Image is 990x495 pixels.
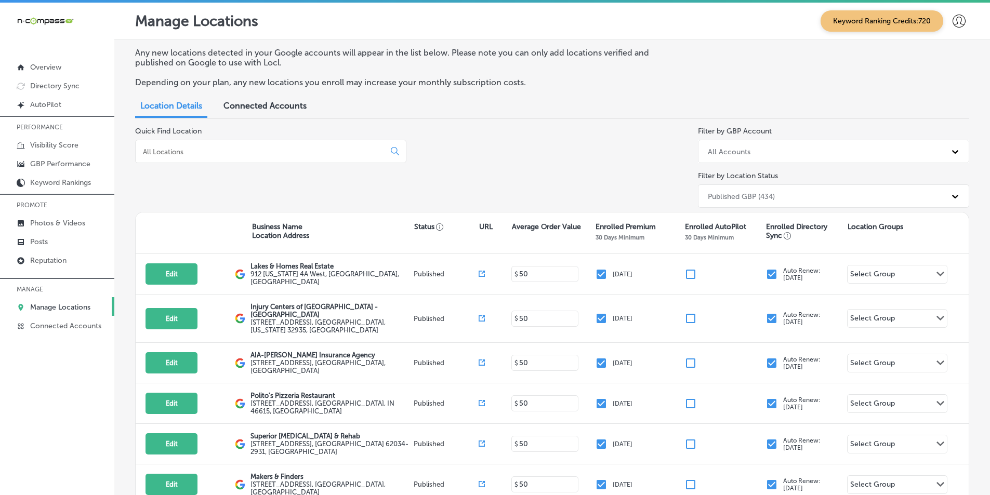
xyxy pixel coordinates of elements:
p: Manage Locations [135,12,258,30]
span: Location Details [140,101,202,111]
p: Business Name Location Address [252,222,309,240]
p: Makers & Finders [250,473,411,480]
p: Auto Renew: [DATE] [783,311,821,326]
p: Directory Sync [30,82,80,90]
p: $ [514,440,518,448]
p: [DATE] [613,359,632,367]
label: [STREET_ADDRESS] , [GEOGRAPHIC_DATA], [US_STATE] 32935, [GEOGRAPHIC_DATA] [250,318,411,334]
p: 30 Days Minimum [596,234,644,241]
p: Auto Renew: [DATE] [783,356,821,370]
p: Posts [30,237,48,246]
p: $ [514,481,518,488]
p: 30 Days Minimum [685,234,734,241]
p: [DATE] [613,315,632,322]
input: All Locations [142,147,382,156]
button: Edit [146,474,197,495]
div: Select Group [850,358,895,370]
button: Edit [146,308,197,329]
img: logo [235,479,245,490]
p: Connected Accounts [30,322,101,330]
p: URL [479,222,493,231]
span: Keyword Ranking Credits: 720 [821,10,943,32]
p: $ [514,271,518,278]
p: Reputation [30,256,67,265]
p: Superior [MEDICAL_DATA] & Rehab [250,432,411,440]
p: GBP Performance [30,159,90,168]
p: $ [514,315,518,322]
p: Keyword Rankings [30,178,91,187]
button: Edit [146,433,197,454]
span: Connected Accounts [223,101,307,111]
p: Auto Renew: [DATE] [783,267,821,282]
p: Location Groups [848,222,903,231]
p: Published [414,359,479,367]
p: $ [514,400,518,407]
div: Published GBP (434) [708,192,775,200]
img: 660ab0bf-5cc7-4cb8-ba1c-48b5ae0f18e60NCTV_CLogo_TV_Black_-500x88.png [17,16,74,26]
button: Edit [146,263,197,285]
label: Filter by Location Status [698,171,778,180]
label: Quick Find Location [135,127,202,136]
p: [DATE] [613,440,632,448]
img: logo [235,358,245,368]
p: Visibility Score [30,141,78,150]
p: Polito's Pizzeria Restaurant [250,392,411,399]
img: logo [235,439,245,449]
p: Published [414,270,479,278]
p: Published [414,480,479,488]
p: Published [414,399,479,407]
p: Published [414,440,479,448]
img: logo [235,269,245,279]
label: 912 [US_STATE] 4A West , [GEOGRAPHIC_DATA], [GEOGRAPHIC_DATA] [250,270,411,286]
p: Published [414,315,479,323]
p: Depending on your plan, any new locations you enroll may increase your monthly subscription costs. [135,77,677,87]
p: Overview [30,63,61,72]
p: Auto Renew: [DATE] [783,477,821,492]
label: [STREET_ADDRESS] , [GEOGRAPHIC_DATA], IN 46615, [GEOGRAPHIC_DATA] [250,399,411,415]
p: Any new locations detected in your Google accounts will appear in the list below. Please note you... [135,48,677,68]
p: Enrolled Directory Sync [766,222,842,240]
p: AIA-[PERSON_NAME] Insurance Agency [250,351,411,359]
p: Auto Renew: [DATE] [783,437,821,451]
div: Select Group [850,314,895,326]
label: [STREET_ADDRESS] , [GEOGRAPHIC_DATA], [GEOGRAPHIC_DATA] [250,359,411,374]
button: Edit [146,393,197,414]
p: [DATE] [613,271,632,278]
p: Lakes & Homes Real Estate [250,262,411,270]
p: Status [414,222,479,231]
p: Photos & Videos [30,219,85,228]
img: logo [235,313,245,324]
p: [DATE] [613,481,632,488]
button: Edit [146,352,197,373]
p: Auto Renew: [DATE] [783,396,821,411]
div: Select Group [850,480,895,492]
p: Manage Locations [30,303,90,312]
div: Select Group [850,270,895,282]
p: AutoPilot [30,100,61,109]
p: Injury Centers of [GEOGRAPHIC_DATA] - [GEOGRAPHIC_DATA] [250,303,411,318]
div: Select Group [850,399,895,411]
p: [DATE] [613,400,632,407]
p: Enrolled Premium [596,222,656,231]
img: logo [235,398,245,409]
label: Filter by GBP Account [698,127,772,136]
div: Select Group [850,439,895,451]
p: Average Order Value [512,222,581,231]
p: Enrolled AutoPilot [685,222,746,231]
p: $ [514,359,518,367]
div: All Accounts [708,147,750,156]
label: [STREET_ADDRESS] , [GEOGRAPHIC_DATA] 62034-2931, [GEOGRAPHIC_DATA] [250,440,411,456]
